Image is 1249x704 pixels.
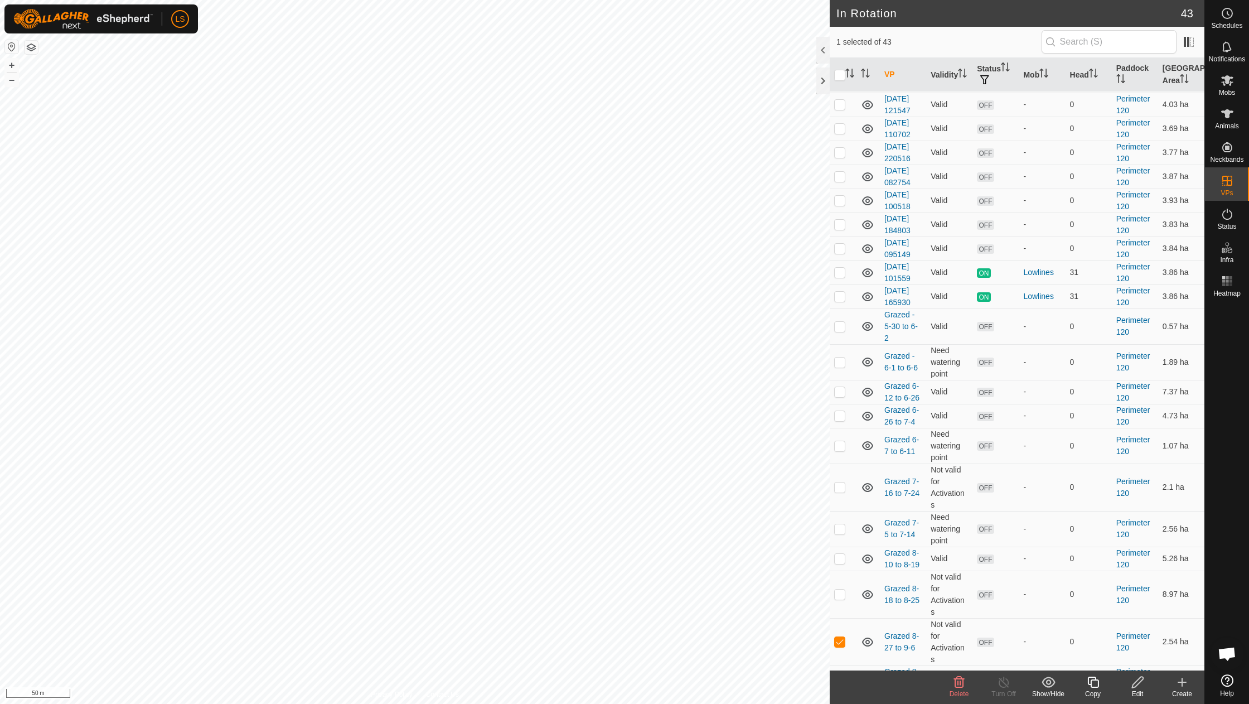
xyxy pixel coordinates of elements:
div: - [1023,243,1061,254]
td: 0 [1066,380,1112,404]
td: Valid [926,141,972,165]
td: 0 [1066,404,1112,428]
td: 2.56 ha [1158,511,1204,547]
span: OFF [977,196,994,206]
td: Valid [926,547,972,571]
td: 0 [1066,618,1112,666]
button: – [5,73,18,86]
td: 0 [1066,117,1112,141]
td: Valid [926,666,972,689]
a: [DATE] 184803 [884,214,911,235]
a: Grazed 6-26 to 7-4 [884,406,919,426]
span: Heatmap [1213,290,1241,297]
a: [DATE] 101559 [884,262,911,283]
span: LS [175,13,185,25]
span: OFF [977,388,994,397]
a: Perimeter 120 [1116,382,1150,402]
th: Status [972,58,1019,92]
p-sorticon: Activate to sort [1001,64,1010,73]
a: Perimeter 120 [1116,351,1150,372]
td: Valid [926,117,972,141]
span: OFF [977,483,994,493]
a: Perimeter 120 [1116,166,1150,187]
span: Notifications [1209,56,1245,62]
span: OFF [977,322,994,331]
div: Copy [1071,689,1115,699]
a: Grazed 8-18 to 8-25 [884,584,919,605]
td: 2.1 ha [1158,464,1204,511]
p-sorticon: Activate to sort [1180,76,1189,85]
span: OFF [977,441,994,451]
td: Need watering point [926,428,972,464]
a: [DATE] 220516 [884,142,911,163]
a: Grazed 6-7 to 6-11 [884,435,919,456]
a: [DATE] 100518 [884,190,911,211]
td: 0 [1066,344,1112,380]
td: Valid [926,308,972,344]
div: - [1023,356,1061,368]
a: Grazed 8-27 to 9-6 [884,631,919,652]
span: OFF [977,124,994,134]
p-sorticon: Activate to sort [845,70,854,79]
span: 1 selected of 43 [836,36,1042,48]
td: 3.93 ha [1158,189,1204,213]
a: Perimeter 120 [1116,518,1150,539]
img: Gallagher Logo [13,9,153,29]
div: - [1023,589,1061,600]
p-sorticon: Activate to sort [861,70,870,79]
div: - [1023,636,1061,648]
td: Need watering point [926,511,972,547]
input: Search (S) [1042,30,1177,54]
td: 31 [1066,261,1112,285]
span: OFF [977,358,994,367]
th: Head [1066,58,1112,92]
td: 1.89 ha [1158,344,1204,380]
span: Delete [950,690,969,698]
a: Perimeter 120 [1116,190,1150,211]
td: Valid [926,380,972,404]
th: Paddock [1112,58,1158,92]
p-sorticon: Activate to sort [1089,70,1098,79]
a: Perimeter 120 [1116,631,1150,652]
td: 3.86 ha [1158,285,1204,308]
div: Open chat [1211,637,1244,671]
td: 0 [1066,511,1112,547]
a: Perimeter 120 [1116,262,1150,283]
span: ON [977,292,990,302]
div: - [1023,481,1061,493]
a: Perimeter 120 [1116,94,1150,115]
button: + [5,59,18,72]
div: - [1023,171,1061,182]
span: VPs [1221,190,1233,196]
div: Lowlines [1023,267,1061,278]
a: Perimeter 120 [1116,286,1150,307]
a: Help [1205,670,1249,701]
td: 3.6 ha [1158,666,1204,689]
td: 0 [1066,165,1112,189]
div: - [1023,523,1061,535]
td: Valid [926,285,972,308]
td: 0 [1066,93,1112,117]
span: OFF [977,100,994,110]
a: Grazed 8-4 to 8-10 [884,667,919,688]
td: Valid [926,261,972,285]
td: 0 [1066,547,1112,571]
div: - [1023,386,1061,398]
td: 2.54 ha [1158,618,1204,666]
a: [DATE] 110702 [884,118,911,139]
span: Status [1217,223,1236,230]
span: OFF [977,554,994,564]
td: 4.73 ha [1158,404,1204,428]
td: Valid [926,237,972,261]
a: Perimeter 120 [1116,406,1150,426]
a: [DATE] 121547 [884,94,911,115]
span: OFF [977,638,994,647]
td: Not valid for Activations [926,571,972,618]
span: Mobs [1219,89,1235,96]
th: [GEOGRAPHIC_DATA] Area [1158,58,1204,92]
div: - [1023,147,1061,158]
td: 0 [1066,141,1112,165]
td: 0.57 ha [1158,308,1204,344]
a: Perimeter 120 [1116,667,1150,688]
td: 1.07 ha [1158,428,1204,464]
